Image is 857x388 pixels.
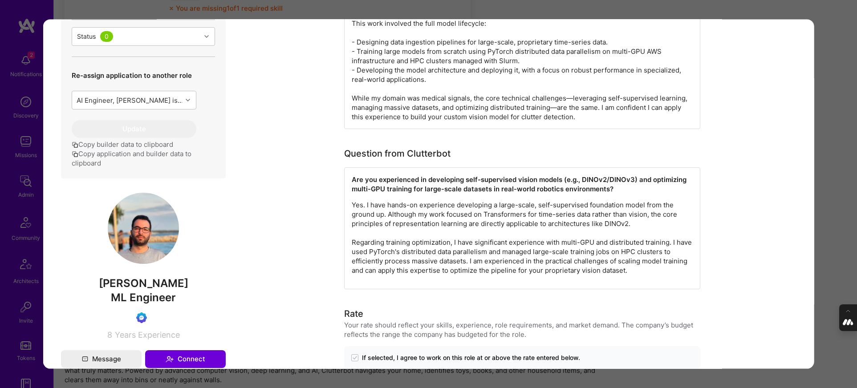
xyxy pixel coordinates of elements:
[352,200,693,275] p: Yes. I have hands-on experience developing a large-scale, self-supervised foundation model from t...
[145,350,225,368] button: Connect
[110,291,175,304] span: ML Engineer
[107,257,179,266] a: User Avatar
[71,151,78,158] i: icon Copy
[43,20,814,369] div: modal
[71,120,196,138] button: Update
[136,312,146,323] img: Evaluation Call Booked
[107,193,179,264] img: User Avatar
[185,98,190,102] i: icon Chevron
[71,140,173,149] button: Copy builder data to clipboard
[204,34,208,39] i: icon Chevron
[114,330,179,339] span: Years Experience
[61,277,225,290] span: [PERSON_NAME]
[100,31,113,42] div: 0
[77,32,95,41] div: Status
[71,71,196,80] p: Re-assign application to another role
[344,147,451,160] div: Question from Clutterbot
[71,149,215,168] button: Copy application and builder data to clipboard
[76,95,183,105] div: AI Engineer, [PERSON_NAME] is seeking a Senior AI Engineer to develop a custom foundation vision ...
[165,355,173,363] i: icon Connect
[71,141,78,148] i: icon Copy
[344,307,363,320] div: Rate
[352,175,688,193] strong: Are you experienced in developing self-supervised vision models (e.g., DINOv2/DINOv3) and optimiz...
[344,320,700,339] div: Your rate should reflect your skills, experience, role requirements, and market demand. The compa...
[362,353,580,362] span: If selected, I agree to work on this role at or above the rate entered below.
[81,356,88,362] i: icon Mail
[107,330,112,339] span: 8
[61,350,141,368] button: Message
